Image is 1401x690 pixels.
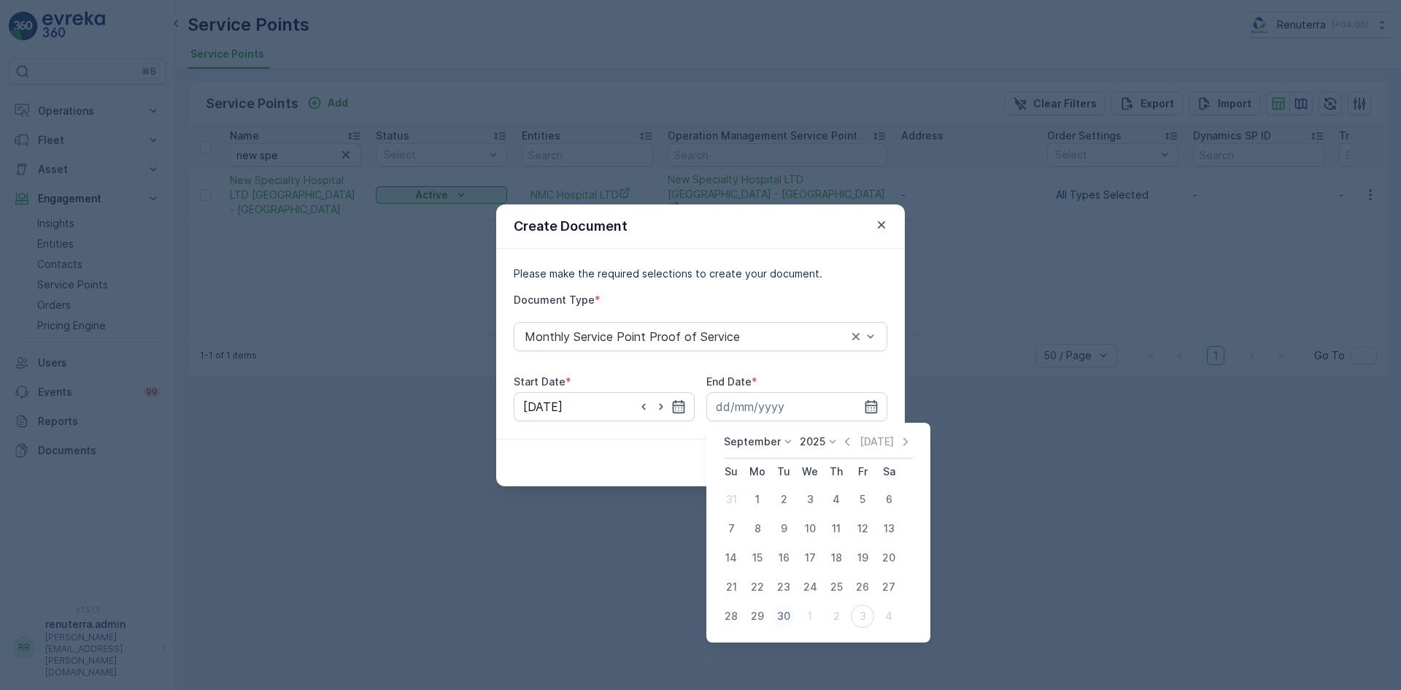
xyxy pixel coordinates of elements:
[877,546,900,570] div: 20
[825,605,848,628] div: 2
[706,392,887,421] input: dd/mm/yyyy
[849,459,876,485] th: Friday
[876,459,902,485] th: Saturday
[746,605,769,628] div: 29
[772,605,795,628] div: 30
[860,434,894,449] p: [DATE]
[798,575,822,599] div: 24
[798,605,822,628] div: 1
[746,488,769,511] div: 1
[772,517,795,540] div: 9
[514,294,595,306] label: Document Type
[877,575,900,599] div: 27
[825,546,848,570] div: 18
[514,267,887,281] p: Please make the required selections to create your document.
[877,605,900,628] div: 4
[746,575,769,599] div: 22
[719,488,743,511] div: 31
[798,517,822,540] div: 10
[851,488,874,511] div: 5
[719,605,743,628] div: 28
[746,546,769,570] div: 15
[719,517,743,540] div: 7
[800,434,825,449] p: 2025
[851,605,874,628] div: 3
[851,546,874,570] div: 19
[772,488,795,511] div: 2
[724,434,781,449] p: September
[719,575,743,599] div: 21
[877,488,900,511] div: 6
[746,517,769,540] div: 8
[771,459,797,485] th: Tuesday
[825,575,848,599] div: 25
[514,392,695,421] input: dd/mm/yyyy
[798,488,822,511] div: 3
[825,517,848,540] div: 11
[719,546,743,570] div: 14
[797,459,823,485] th: Wednesday
[798,546,822,570] div: 17
[877,517,900,540] div: 13
[851,517,874,540] div: 12
[514,216,628,237] p: Create Document
[772,575,795,599] div: 23
[706,375,752,388] label: End Date
[825,488,848,511] div: 4
[718,459,744,485] th: Sunday
[514,375,566,388] label: Start Date
[823,459,849,485] th: Thursday
[744,459,771,485] th: Monday
[772,546,795,570] div: 16
[851,575,874,599] div: 26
